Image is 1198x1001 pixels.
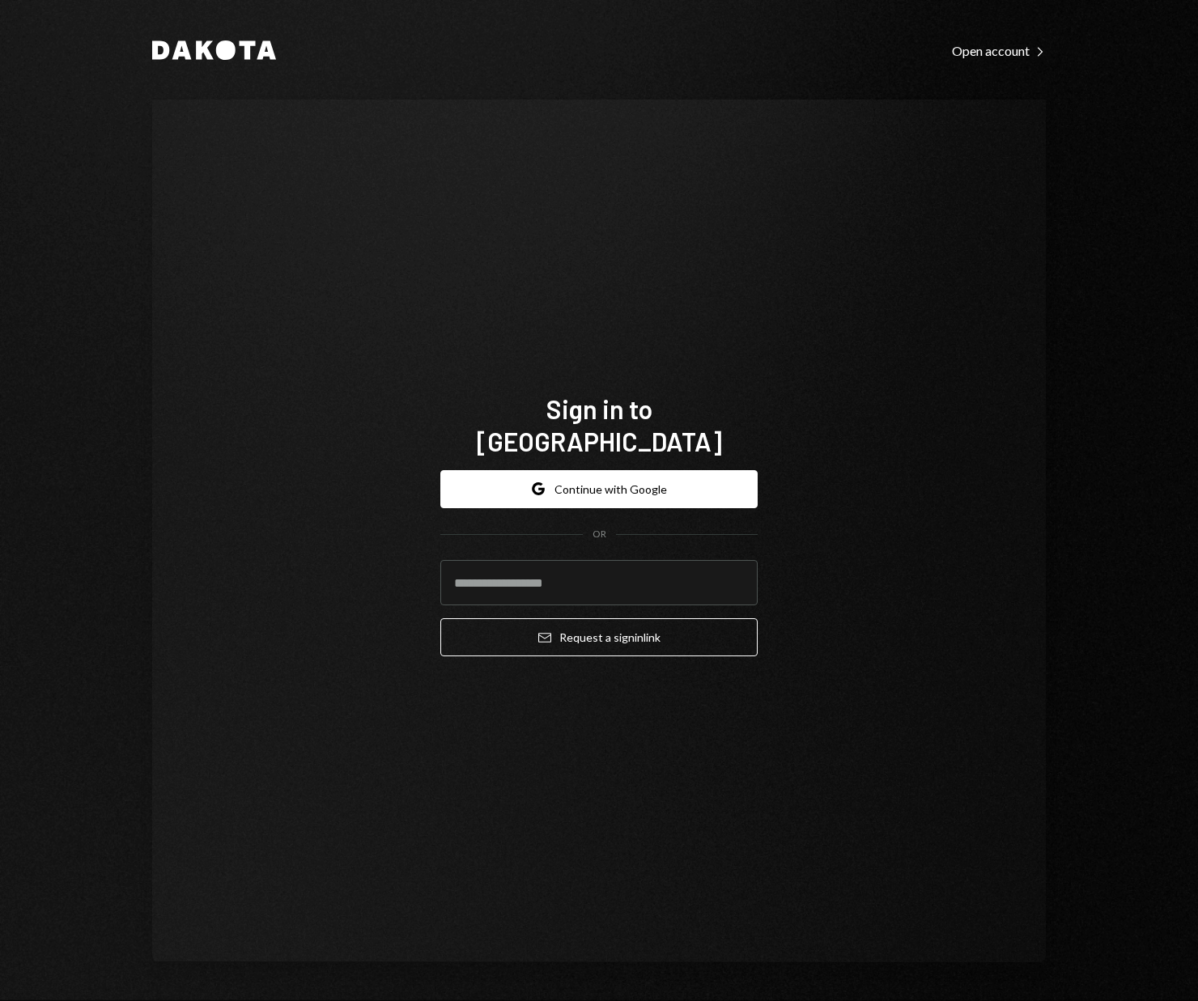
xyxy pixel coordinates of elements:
a: Open account [952,41,1046,59]
h1: Sign in to [GEOGRAPHIC_DATA] [440,392,758,457]
button: Continue with Google [440,470,758,508]
button: Request a signinlink [440,618,758,656]
div: Open account [952,43,1046,59]
div: OR [593,528,606,541]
